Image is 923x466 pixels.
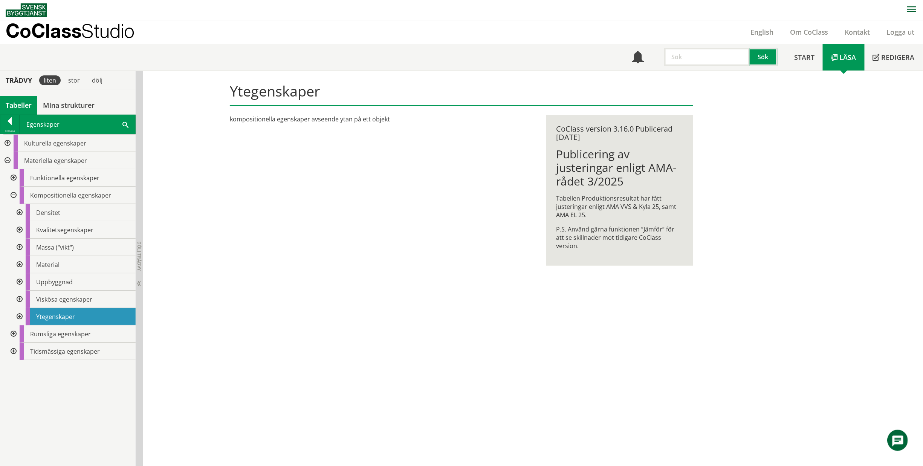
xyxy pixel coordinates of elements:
[20,115,135,134] div: Egenskaper
[840,53,856,62] span: Läsa
[794,53,815,62] span: Start
[664,48,750,66] input: Sök
[2,76,36,84] div: Trädvy
[122,120,128,128] span: Sök i tabellen
[742,28,782,37] a: English
[36,208,60,217] span: Densitet
[230,115,535,123] div: kompositionella egenskaper avseende ytan på ett objekt
[36,278,73,286] span: Uppbyggnad
[30,191,111,199] span: Kompositionella egenskaper
[36,313,75,321] span: Ytegenskaper
[36,243,74,251] span: Massa ("vikt")
[64,75,84,85] div: stor
[36,295,92,304] span: Viskösa egenskaper
[24,139,86,147] span: Kulturella egenskaper
[6,3,47,17] img: Svensk Byggtjänst
[136,241,142,271] span: Dölj trädvy
[36,226,93,234] span: Kvalitetsegenskaper
[30,330,91,338] span: Rumsliga egenskaper
[750,48,778,66] button: Sök
[865,44,923,71] a: Redigera
[837,28,879,37] a: Kontakt
[30,347,100,356] span: Tidsmässiga egenskaper
[879,28,923,37] a: Logga ut
[39,75,61,85] div: liten
[81,20,134,42] span: Studio
[556,125,683,141] div: CoClass version 3.16.0 Publicerad [DATE]
[6,20,151,44] a: CoClassStudio
[87,75,107,85] div: dölj
[24,156,87,165] span: Materiella egenskaper
[786,44,823,71] a: Start
[782,28,837,37] a: Om CoClass
[556,194,683,219] p: Tabellen Produktionsresultat har fått justeringar enligt AMA VVS & Kyla 25, samt AMA EL 25.
[37,96,100,115] a: Mina strukturer
[230,83,693,106] h1: Ytegenskaper
[36,261,60,269] span: Material
[632,52,644,64] span: Notifikationer
[882,53,915,62] span: Redigera
[823,44,865,71] a: Läsa
[6,26,134,35] p: CoClass
[556,147,683,188] h1: Publicering av justeringar enligt AMA-rådet 3/2025
[30,174,99,182] span: Funktionella egenskaper
[0,128,19,134] div: Tillbaka
[556,225,683,250] p: P.S. Använd gärna funktionen ”Jämför” för att se skillnader mot tidigare CoClass version.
